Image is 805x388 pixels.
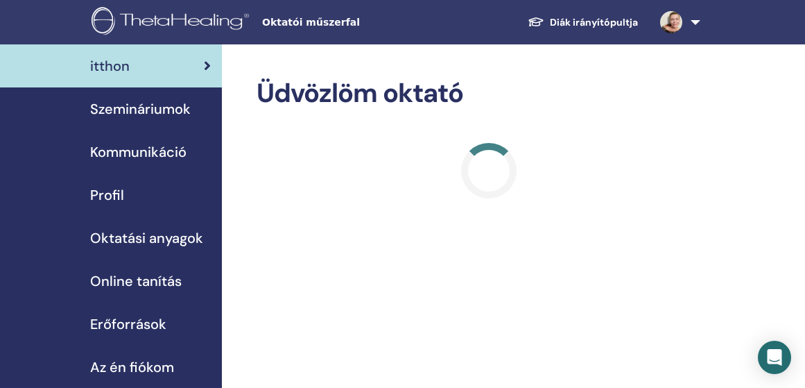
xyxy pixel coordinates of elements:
h2: Üdvözlöm oktató [257,78,721,110]
a: Diák irányítópultja [517,10,649,35]
span: Oktatói műszerfal [262,15,470,30]
span: Az én fiókom [90,357,174,378]
img: default.jpg [660,11,682,33]
span: Kommunikáció [90,142,187,162]
img: graduation-cap-white.svg [528,16,544,28]
div: Open Intercom Messenger [758,341,791,374]
span: itthon [90,56,130,76]
span: Oktatási anyagok [90,228,203,248]
img: logo.png [92,7,254,38]
span: Erőforrások [90,314,166,335]
span: Szemináriumok [90,99,191,119]
span: Profil [90,185,124,205]
span: Online tanítás [90,271,182,292]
